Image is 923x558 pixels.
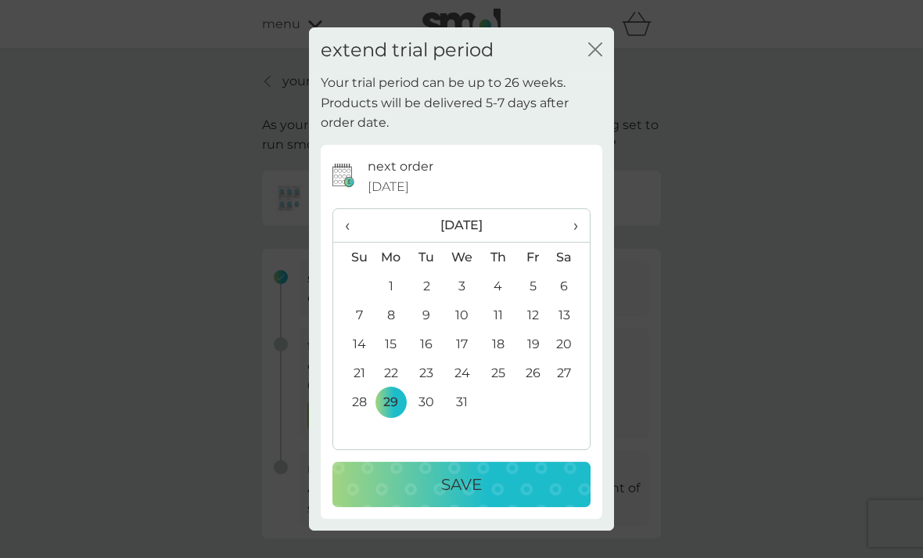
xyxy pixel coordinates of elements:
[409,301,444,329] td: 9
[444,301,480,329] td: 10
[562,209,578,242] span: ›
[444,387,480,416] td: 31
[333,387,373,416] td: 28
[444,272,480,301] td: 3
[333,329,373,358] td: 14
[444,358,480,387] td: 24
[373,243,409,272] th: Mo
[373,329,409,358] td: 15
[551,243,590,272] th: Sa
[551,301,590,329] td: 13
[480,243,515,272] th: Th
[480,272,515,301] td: 4
[515,301,551,329] td: 12
[332,462,591,507] button: Save
[444,243,480,272] th: We
[373,387,409,416] td: 29
[321,39,494,62] h2: extend trial period
[368,157,433,177] p: next order
[588,42,602,59] button: close
[444,329,480,358] td: 17
[480,329,515,358] td: 18
[333,243,373,272] th: Su
[515,272,551,301] td: 5
[515,243,551,272] th: Fr
[441,472,482,497] p: Save
[333,301,373,329] td: 7
[551,329,590,358] td: 20
[480,301,515,329] td: 11
[368,177,409,197] span: [DATE]
[515,358,551,387] td: 26
[373,358,409,387] td: 22
[333,358,373,387] td: 21
[409,272,444,301] td: 2
[321,73,602,133] p: Your trial period can be up to 26 weeks. Products will be delivered 5-7 days after order date.
[480,358,515,387] td: 25
[551,272,590,301] td: 6
[373,272,409,301] td: 1
[409,387,444,416] td: 30
[409,329,444,358] td: 16
[373,209,551,243] th: [DATE]
[373,301,409,329] td: 8
[551,358,590,387] td: 27
[409,243,444,272] th: Tu
[515,329,551,358] td: 19
[409,358,444,387] td: 23
[345,209,361,242] span: ‹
